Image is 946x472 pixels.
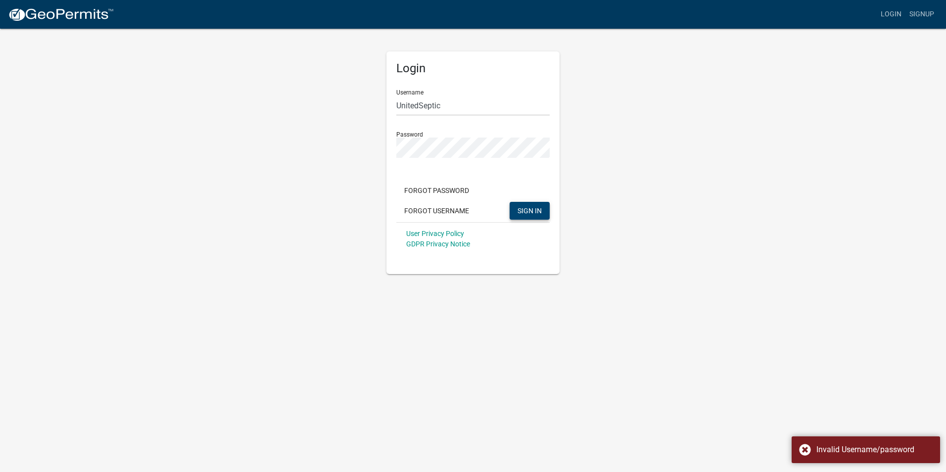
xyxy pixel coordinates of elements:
[396,182,477,199] button: Forgot Password
[905,5,938,24] a: Signup
[396,61,550,76] h5: Login
[406,240,470,248] a: GDPR Privacy Notice
[510,202,550,220] button: SIGN IN
[877,5,905,24] a: Login
[396,202,477,220] button: Forgot Username
[816,444,933,456] div: Invalid Username/password
[406,230,464,237] a: User Privacy Policy
[518,206,542,214] span: SIGN IN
